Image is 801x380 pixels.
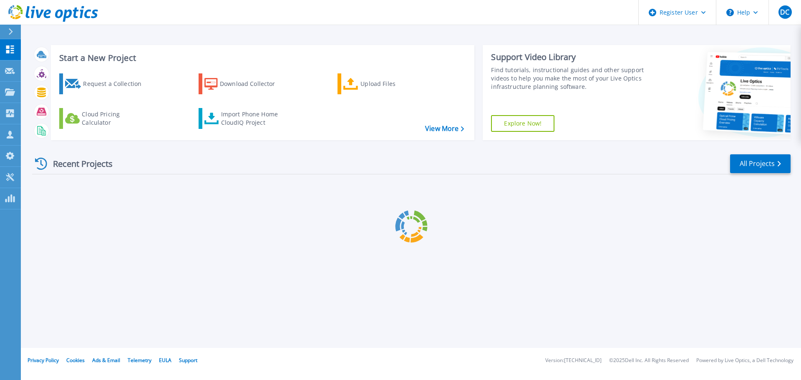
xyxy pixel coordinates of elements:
a: EULA [159,357,171,364]
a: Cloud Pricing Calculator [59,108,152,129]
a: Privacy Policy [28,357,59,364]
li: © 2025 Dell Inc. All Rights Reserved [609,358,689,363]
a: Explore Now! [491,115,554,132]
li: Version: [TECHNICAL_ID] [545,358,602,363]
a: Telemetry [128,357,151,364]
div: Download Collector [220,75,287,92]
div: Upload Files [360,75,427,92]
a: Cookies [66,357,85,364]
a: Support [179,357,197,364]
div: Request a Collection [83,75,150,92]
span: DC [780,9,789,15]
div: Support Video Library [491,52,648,63]
a: Download Collector [199,73,292,94]
div: Recent Projects [32,154,124,174]
div: Cloud Pricing Calculator [82,110,149,127]
div: Import Phone Home CloudIQ Project [221,110,286,127]
a: All Projects [730,154,791,173]
h3: Start a New Project [59,53,464,63]
div: Find tutorials, instructional guides and other support videos to help you make the most of your L... [491,66,648,91]
a: Request a Collection [59,73,152,94]
a: View More [425,125,464,133]
li: Powered by Live Optics, a Dell Technology [696,358,793,363]
a: Upload Files [338,73,431,94]
a: Ads & Email [92,357,120,364]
